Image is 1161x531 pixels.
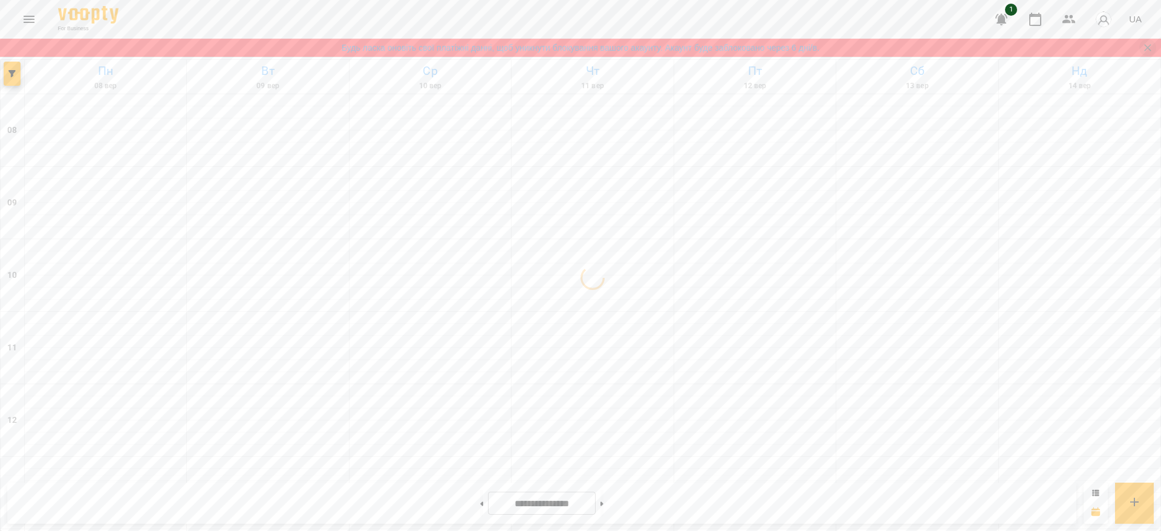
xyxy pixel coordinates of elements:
h6: 08 [7,124,17,137]
img: Voopty Logo [58,6,119,24]
h6: 12 вер [676,80,834,92]
h6: Пт [676,62,834,80]
h6: Пн [27,62,184,80]
h6: 10 вер [351,80,509,92]
h6: 09 [7,196,17,210]
h6: 10 [7,269,17,282]
img: avatar_s.png [1095,11,1112,28]
h6: Ср [351,62,509,80]
h6: Нд [1001,62,1159,80]
h6: Сб [838,62,996,80]
h6: 13 вер [838,80,996,92]
a: Будь ласка оновіть свої платіжні данні, щоб уникнути блокування вашого акаунту. Акаунт буде забло... [342,42,819,54]
h6: 08 вер [27,80,184,92]
span: UA [1129,13,1142,25]
h6: Вт [189,62,346,80]
button: UA [1124,8,1146,30]
span: For Business [58,25,119,33]
span: 1 [1005,4,1017,16]
h6: 11 [7,341,17,355]
h6: 09 вер [189,80,346,92]
h6: 14 вер [1001,80,1159,92]
h6: Чт [513,62,671,80]
h6: 12 [7,414,17,427]
button: Закрити сповіщення [1139,39,1156,56]
h6: 11 вер [513,80,671,92]
button: Menu [15,5,44,34]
